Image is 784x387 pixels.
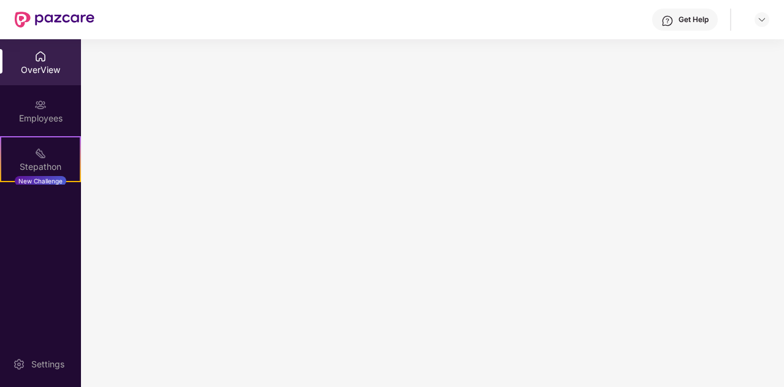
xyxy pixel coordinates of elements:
[15,176,66,186] div: New Challenge
[661,15,674,27] img: svg+xml;base64,PHN2ZyBpZD0iSGVscC0zMngzMiIgeG1sbnM9Imh0dHA6Ly93d3cudzMub3JnLzIwMDAvc3ZnIiB3aWR0aD...
[28,358,68,370] div: Settings
[15,12,94,28] img: New Pazcare Logo
[757,15,767,25] img: svg+xml;base64,PHN2ZyBpZD0iRHJvcGRvd24tMzJ4MzIiIHhtbG5zPSJodHRwOi8vd3d3LnczLm9yZy8yMDAwL3N2ZyIgd2...
[13,358,25,370] img: svg+xml;base64,PHN2ZyBpZD0iU2V0dGluZy0yMHgyMCIgeG1sbnM9Imh0dHA6Ly93d3cudzMub3JnLzIwMDAvc3ZnIiB3aW...
[34,99,47,111] img: svg+xml;base64,PHN2ZyBpZD0iRW1wbG95ZWVzIiB4bWxucz0iaHR0cDovL3d3dy53My5vcmcvMjAwMC9zdmciIHdpZHRoPS...
[1,161,80,173] div: Stepathon
[34,50,47,63] img: svg+xml;base64,PHN2ZyBpZD0iSG9tZSIgeG1sbnM9Imh0dHA6Ly93d3cudzMub3JnLzIwMDAvc3ZnIiB3aWR0aD0iMjAiIG...
[678,15,709,25] div: Get Help
[34,147,47,159] img: svg+xml;base64,PHN2ZyB4bWxucz0iaHR0cDovL3d3dy53My5vcmcvMjAwMC9zdmciIHdpZHRoPSIyMSIgaGVpZ2h0PSIyMC...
